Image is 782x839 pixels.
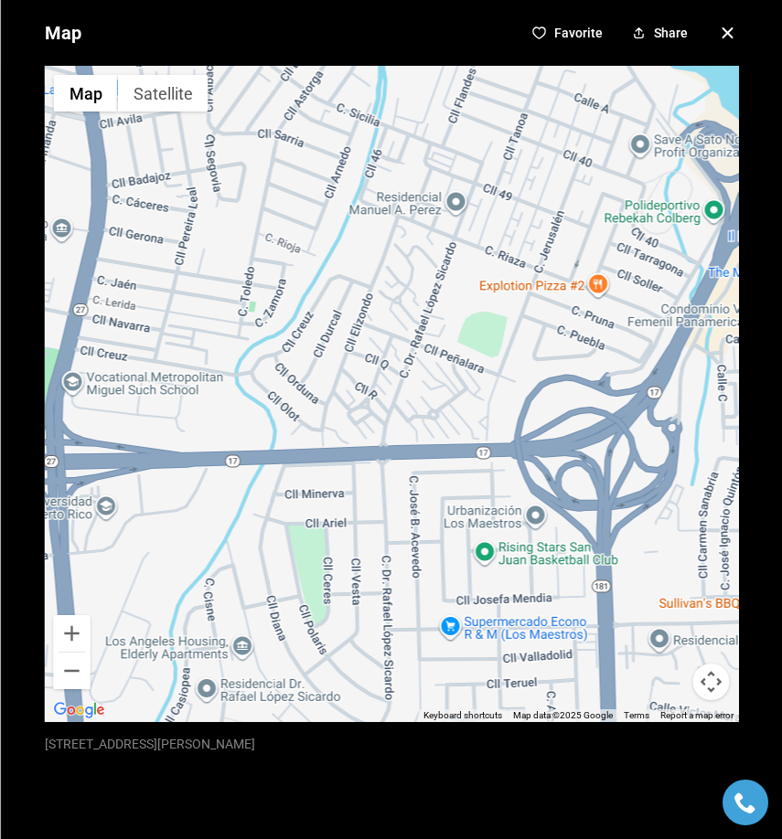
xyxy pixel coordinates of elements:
[48,698,109,722] img: Google
[624,18,694,48] button: Share
[53,75,117,112] button: Show street map
[623,710,648,720] a: Terms (opens in new tab)
[512,710,612,720] span: Map data ©2025 Google
[117,75,208,112] button: Show satellite imagery
[659,710,733,720] a: Report a map error
[48,698,109,722] a: Open this area in Google Maps (opens a new window)
[692,664,729,700] button: Map camera controls
[53,615,90,652] button: Zoom in
[524,18,609,48] button: Favorite
[553,26,602,40] p: Favorite
[44,15,80,51] p: Map
[44,737,254,751] p: [STREET_ADDRESS][PERSON_NAME]
[653,26,687,40] p: Share
[423,709,501,722] button: Keyboard shortcuts
[53,653,90,689] button: Zoom out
